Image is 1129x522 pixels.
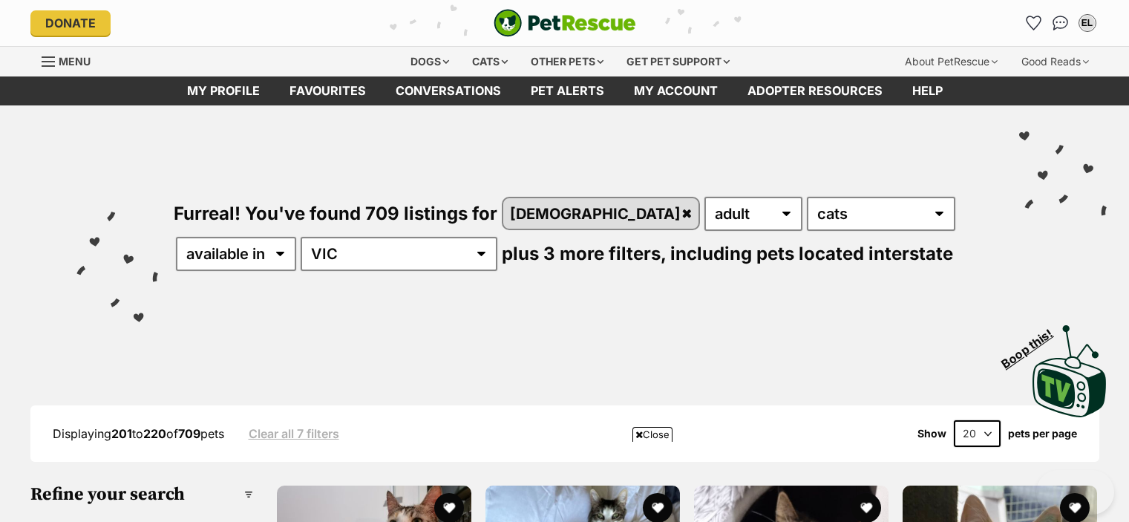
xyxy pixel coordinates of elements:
[502,243,666,264] span: plus 3 more filters,
[462,47,518,76] div: Cats
[619,76,733,105] a: My account
[381,76,516,105] a: conversations
[670,243,953,264] span: including pets located interstate
[1080,16,1095,30] div: EL
[917,428,946,440] span: Show
[174,203,497,224] span: Furreal! You've found 709 listings for
[30,484,253,505] h3: Refine your search
[53,426,224,441] span: Displaying to of pets
[30,10,111,36] a: Donate
[733,76,897,105] a: Adopter resources
[616,47,740,76] div: Get pet support
[632,427,673,442] span: Close
[1011,47,1099,76] div: Good Reads
[1022,11,1046,35] a: Favourites
[172,76,275,105] a: My profile
[494,9,636,37] a: PetRescue
[249,427,339,440] a: Clear all 7 filters
[1049,11,1073,35] a: Conversations
[894,47,1008,76] div: About PetRescue
[42,47,101,74] a: Menu
[143,426,166,441] strong: 220
[295,448,835,515] iframe: Advertisement
[400,47,459,76] div: Dogs
[897,76,958,105] a: Help
[275,76,381,105] a: Favourites
[1033,312,1107,420] a: Boop this!
[1033,325,1107,417] img: PetRescue TV logo
[494,9,636,37] img: logo-cat-932fe2b9b8326f06289b0f2fb663e598f794de774fb13d1741a6617ecf9a85b4.svg
[1036,470,1114,515] iframe: Help Scout Beacon - Open
[520,47,614,76] div: Other pets
[111,426,132,441] strong: 201
[59,55,91,68] span: Menu
[1053,16,1068,30] img: chat-41dd97257d64d25036548639549fe6c8038ab92f7586957e7f3b1b290dea8141.svg
[1008,428,1077,440] label: pets per page
[503,198,699,229] a: [DEMOGRAPHIC_DATA]
[516,76,619,105] a: Pet alerts
[999,317,1067,371] span: Boop this!
[1076,11,1099,35] button: My account
[1022,11,1099,35] ul: Account quick links
[178,426,200,441] strong: 709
